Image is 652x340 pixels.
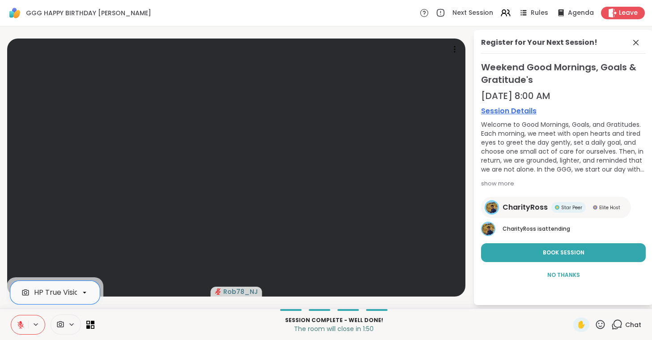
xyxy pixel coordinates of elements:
[486,202,498,213] img: CharityRoss
[568,9,594,17] span: Agenda
[34,287,126,298] div: HP True Vision HD Camera
[593,205,597,210] img: Elite Host
[503,225,536,232] span: CharityRoss
[481,61,646,86] span: Weekend Good Mornings, Goals & Gratitude's
[100,324,568,333] p: The room will close in 1:50
[100,316,568,324] p: Session Complete - well done!
[619,9,638,17] span: Leave
[7,5,22,21] img: ShareWell Logomark
[481,197,631,218] a: CharityRossCharityRossStar PeerStar PeerElite HostElite Host
[223,287,258,296] span: Rob78_NJ
[625,320,641,329] span: Chat
[481,90,646,102] div: [DATE] 8:00 AM
[503,225,646,233] p: is attending
[481,37,597,48] div: Register for Your Next Session!
[503,202,548,213] span: CharityRoss
[481,179,646,188] div: show more
[543,249,584,257] span: Book Session
[481,106,646,116] a: Session Details
[26,9,151,17] span: GGG HAPPY BIRTHDAY [PERSON_NAME]
[452,9,493,17] span: Next Session
[481,243,646,262] button: Book Session
[547,271,580,279] span: No Thanks
[531,9,548,17] span: Rules
[215,288,222,295] span: audio-muted
[482,223,494,235] img: CharityRoss
[555,205,559,210] img: Star Peer
[481,266,646,284] button: No Thanks
[577,319,586,330] span: ✋
[599,204,620,211] span: Elite Host
[481,120,646,174] div: Welcome to Good Mornings, Goals, and Gratitudes. Each morning, we meet with open hearts and tired...
[561,204,582,211] span: Star Peer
